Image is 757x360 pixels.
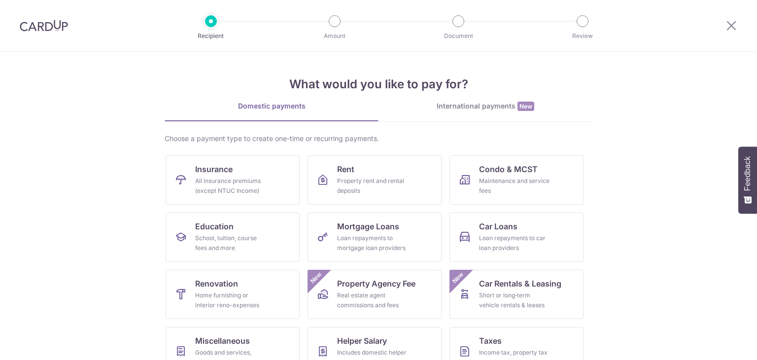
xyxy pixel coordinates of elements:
div: School, tuition, course fees and more [195,233,266,253]
div: Short or long‑term vehicle rentals & leases [479,290,550,310]
p: Amount [298,31,371,41]
span: Car Loans [479,220,517,232]
h4: What would you like to pay for? [165,75,592,93]
a: Car LoansLoan repayments to car loan providers [449,213,584,262]
div: Choose a payment type to create one-time or recurring payments. [165,134,592,144]
a: Property Agency FeeReal estate agent commissions and feesNew [308,270,442,319]
span: Miscellaneous [195,335,250,347]
div: Maintenance and service fees [479,176,550,196]
span: Car Rentals & Leasing [479,278,561,289]
p: Document [422,31,495,41]
div: All insurance premiums (except NTUC Income) [195,176,266,196]
a: RentProperty rent and rental deposits [308,155,442,205]
span: New [450,270,466,286]
span: Feedback [743,156,752,191]
span: Property Agency Fee [337,278,415,289]
span: Rent [337,163,354,175]
span: Taxes [479,335,502,347]
p: Review [546,31,619,41]
div: Domestic payments [165,101,378,111]
div: Property rent and rental deposits [337,176,408,196]
img: CardUp [20,20,68,32]
a: Car Rentals & LeasingShort or long‑term vehicle rentals & leasesNew [449,270,584,319]
span: Helper Salary [337,335,387,347]
div: Loan repayments to mortgage loan providers [337,233,408,253]
span: New [517,102,534,111]
a: RenovationHome furnishing or interior reno-expenses [166,270,300,319]
span: Renovation [195,278,238,289]
span: New [308,270,324,286]
div: Home furnishing or interior reno-expenses [195,290,266,310]
a: InsuranceAll insurance premiums (except NTUC Income) [166,155,300,205]
span: Insurance [195,163,233,175]
span: Mortgage Loans [337,220,399,232]
button: Feedback - Show survey [738,146,757,214]
div: Real estate agent commissions and fees [337,290,408,310]
p: Recipient [174,31,247,41]
a: EducationSchool, tuition, course fees and more [166,213,300,262]
div: International payments [378,101,592,111]
div: Loan repayments to car loan providers [479,233,550,253]
span: Education [195,220,234,232]
a: Mortgage LoansLoan repayments to mortgage loan providers [308,213,442,262]
a: Condo & MCSTMaintenance and service fees [449,155,584,205]
span: Condo & MCST [479,163,538,175]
